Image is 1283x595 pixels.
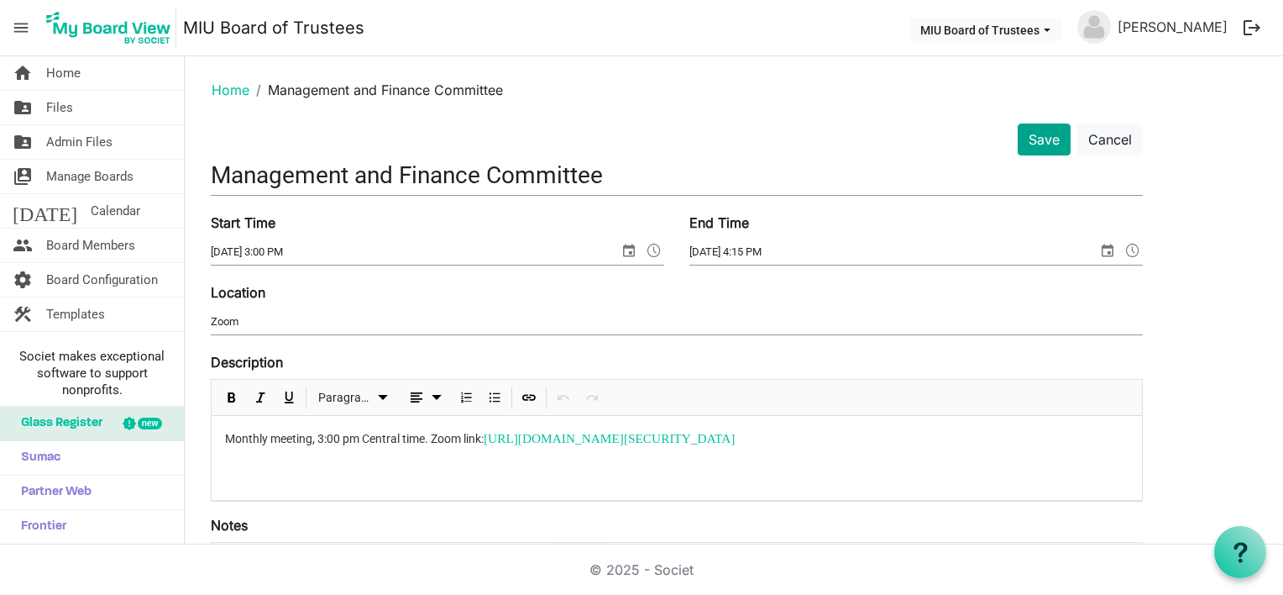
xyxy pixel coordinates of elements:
[455,387,478,408] button: Numbered List
[46,91,73,124] span: Files
[46,297,105,331] span: Templates
[275,380,303,415] div: Underline
[480,380,509,415] div: Bulleted List
[211,213,275,233] label: Start Time
[312,387,395,408] button: Paragraph dropdownbutton
[398,380,453,415] div: Alignments
[13,160,33,193] span: switch_account
[515,380,543,415] div: Insert Link
[1097,240,1118,261] span: select
[249,387,272,408] button: Italic
[13,91,33,124] span: folder_shared
[46,160,134,193] span: Manage Boards
[91,194,140,228] span: Calendar
[13,476,92,509] span: Partner Web
[46,56,81,90] span: Home
[318,387,373,408] span: Paragraph
[1077,10,1111,44] img: no-profile-picture.svg
[1018,124,1071,155] button: Save
[278,387,301,408] button: Underline
[8,348,176,398] span: Societ makes exceptional software to support nonprofits.
[46,229,135,262] span: Board Members
[246,380,275,415] div: Italic
[138,418,162,429] div: new
[217,380,246,415] div: Bold
[13,229,33,262] span: people
[249,80,503,100] li: Management and Finance Committee
[46,125,113,159] span: Admin Files
[5,12,37,44] span: menu
[211,515,248,535] label: Notes
[46,263,158,297] span: Board Configuration
[1111,10,1234,44] a: [PERSON_NAME]
[13,125,33,159] span: folder_shared
[13,407,102,440] span: Glass Register
[619,240,639,261] span: select
[13,441,60,475] span: Sumac
[518,387,541,408] button: Insert Link
[211,282,265,303] label: Location
[211,155,1143,195] input: Title
[689,213,749,233] label: End Time
[211,352,283,372] label: Description
[13,510,66,544] span: Frontier
[1234,10,1270,45] button: logout
[452,380,480,415] div: Numbered List
[41,7,176,49] img: My Board View Logo
[13,56,33,90] span: home
[484,387,506,408] button: Bulleted List
[225,429,1129,449] p: Monthly meeting, 3:00 pm Central time. Zoom link:
[13,194,77,228] span: [DATE]
[909,18,1061,41] button: MIU Board of Trustees dropdownbutton
[221,387,244,408] button: Bold
[183,11,364,45] a: MIU Board of Trustees
[309,380,398,415] div: Formats
[41,7,183,49] a: My Board View Logo
[212,82,249,98] a: Home
[1077,124,1143,155] button: Cancel
[13,297,33,331] span: construction
[13,263,33,297] span: settings
[401,387,449,408] button: dropdownbutton
[484,431,735,445] a: [URL][DOMAIN_NAME][SECURITY_DATA]
[589,561,694,578] a: © 2025 - Societ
